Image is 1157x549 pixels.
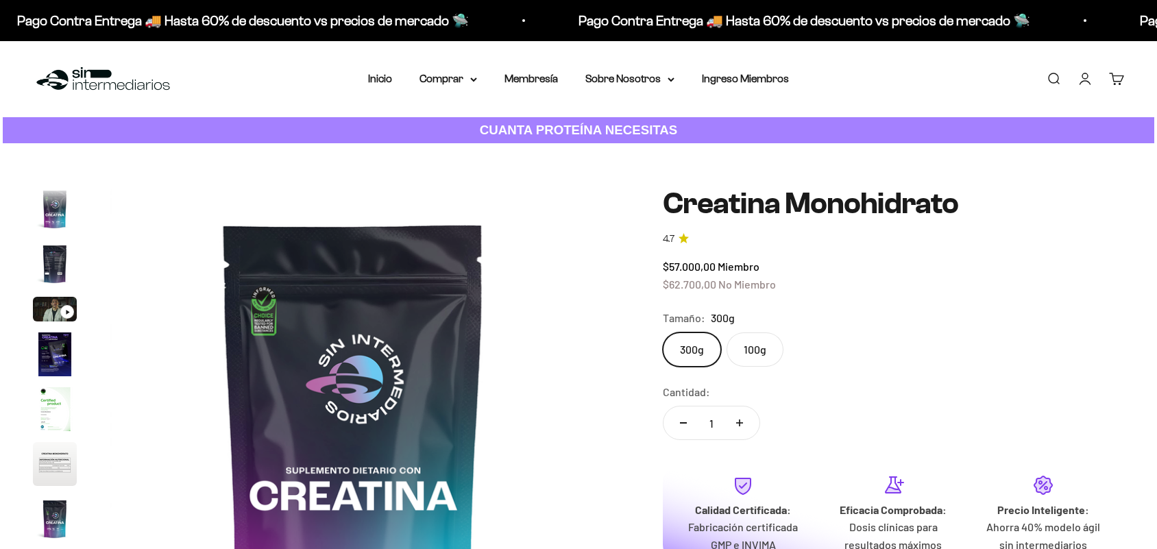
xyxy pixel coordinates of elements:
[33,442,77,486] img: Creatina Monohidrato
[33,187,77,231] img: Creatina Monohidrato
[3,117,1154,144] a: CUANTA PROTEÍNA NECESITAS
[663,309,705,327] legend: Tamaño:
[663,260,716,273] span: $57.000,00
[585,70,674,88] summary: Sobre Nosotros
[33,187,77,235] button: Ir al artículo 1
[663,406,703,439] button: Reducir cantidad
[368,73,392,84] a: Inicio
[419,70,477,88] summary: Comprar
[33,442,77,490] button: Ir al artículo 6
[33,242,77,286] img: Creatina Monohidrato
[33,387,77,435] button: Ir al artículo 5
[33,497,77,545] button: Ir al artículo 7
[702,73,789,84] a: Ingreso Miembros
[711,309,735,327] span: 300g
[576,10,1028,32] p: Pago Contra Entrega 🚚 Hasta 60% de descuento vs precios de mercado 🛸
[663,278,716,291] span: $62.700,00
[997,503,1089,516] strong: Precio Inteligente:
[718,278,776,291] span: No Miembro
[663,232,674,247] span: 4.7
[480,123,678,137] strong: CUANTA PROTEÍNA NECESITAS
[504,73,558,84] a: Membresía
[720,406,759,439] button: Aumentar cantidad
[663,187,1124,220] h1: Creatina Monohidrato
[33,242,77,290] button: Ir al artículo 2
[15,10,467,32] p: Pago Contra Entrega 🚚 Hasta 60% de descuento vs precios de mercado 🛸
[33,297,77,326] button: Ir al artículo 3
[718,260,759,273] span: Miembro
[33,497,77,541] img: Creatina Monohidrato
[33,387,77,431] img: Creatina Monohidrato
[33,332,77,376] img: Creatina Monohidrato
[695,503,791,516] strong: Calidad Certificada:
[840,503,947,516] strong: Eficacia Comprobada:
[663,383,710,401] label: Cantidad:
[33,332,77,380] button: Ir al artículo 4
[663,232,1124,247] a: 4.74.7 de 5.0 estrellas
